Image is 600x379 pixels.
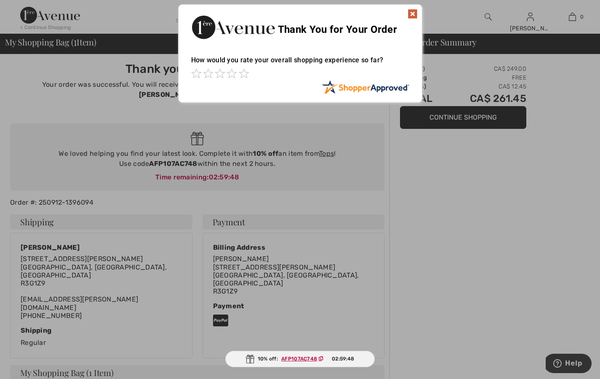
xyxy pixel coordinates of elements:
[332,355,354,363] span: 02:59:48
[278,24,397,35] span: Thank You for Your Order
[225,351,375,367] div: 10% off:
[246,355,254,363] img: Gift.svg
[408,9,418,19] img: x
[191,48,409,80] div: How would you rate your overall shopping experience so far?
[281,356,317,362] ins: AFP107AC748
[19,6,37,13] span: Help
[191,13,275,41] img: Thank You for Your Order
